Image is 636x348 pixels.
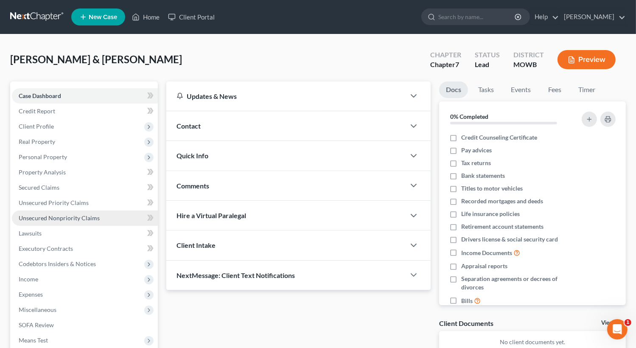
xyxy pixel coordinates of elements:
div: MOWB [513,60,544,70]
div: Lead [475,60,500,70]
div: District [513,50,544,60]
a: Help [530,9,559,25]
span: Drivers license & social security card [461,235,558,244]
a: Fees [541,81,568,98]
a: Property Analysis [12,165,158,180]
span: 7 [455,60,459,68]
div: Updates & News [177,92,395,101]
a: SOFA Review [12,317,158,333]
button: Preview [558,50,616,69]
span: Appraisal reports [461,262,507,270]
a: Lawsuits [12,226,158,241]
a: [PERSON_NAME] [560,9,625,25]
p: No client documents yet. [446,338,619,346]
span: 1 [625,319,631,326]
a: Executory Contracts [12,241,158,256]
span: Expenses [19,291,43,298]
span: Client Profile [19,123,54,130]
span: Real Property [19,138,55,145]
span: Unsecured Priority Claims [19,199,89,206]
input: Search by name... [438,9,516,25]
span: Income Documents [461,249,512,257]
a: Case Dashboard [12,88,158,104]
span: SOFA Review [19,321,54,328]
span: New Case [89,14,117,20]
span: Bills [461,297,473,305]
span: Unsecured Nonpriority Claims [19,214,100,222]
a: Docs [439,81,468,98]
span: Personal Property [19,153,67,160]
span: Tax returns [461,159,491,167]
span: [PERSON_NAME] & [PERSON_NAME] [10,53,182,65]
span: Secured Claims [19,184,59,191]
span: Property Analysis [19,168,66,176]
a: Unsecured Nonpriority Claims [12,210,158,226]
span: Bank statements [461,171,505,180]
span: Hire a Virtual Paralegal [177,211,246,219]
span: Titles to motor vehicles [461,184,523,193]
span: Contact [177,122,201,130]
div: Client Documents [439,319,493,328]
div: Status [475,50,500,60]
span: Retirement account statements [461,222,544,231]
div: Chapter [430,60,461,70]
span: Income [19,275,38,283]
span: Miscellaneous [19,306,56,313]
span: Credit Counseling Certificate [461,133,537,142]
span: Client Intake [177,241,216,249]
span: Life insurance policies [461,210,520,218]
span: Separation agreements or decrees of divorces [461,275,572,292]
strong: 0% Completed [450,113,488,120]
span: Means Test [19,337,48,344]
a: Unsecured Priority Claims [12,195,158,210]
a: View All [601,320,622,326]
span: Executory Contracts [19,245,73,252]
a: Credit Report [12,104,158,119]
a: Client Portal [164,9,219,25]
a: Secured Claims [12,180,158,195]
a: Tasks [471,81,501,98]
div: Chapter [430,50,461,60]
span: Case Dashboard [19,92,61,99]
span: Comments [177,182,209,190]
span: Lawsuits [19,230,42,237]
a: Timer [572,81,602,98]
span: Codebtors Insiders & Notices [19,260,96,267]
a: Home [128,9,164,25]
a: Events [504,81,538,98]
span: Credit Report [19,107,55,115]
span: Recorded mortgages and deeds [461,197,543,205]
span: Pay advices [461,146,492,154]
iframe: Intercom live chat [607,319,628,340]
span: Quick Info [177,152,208,160]
span: NextMessage: Client Text Notifications [177,271,295,279]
